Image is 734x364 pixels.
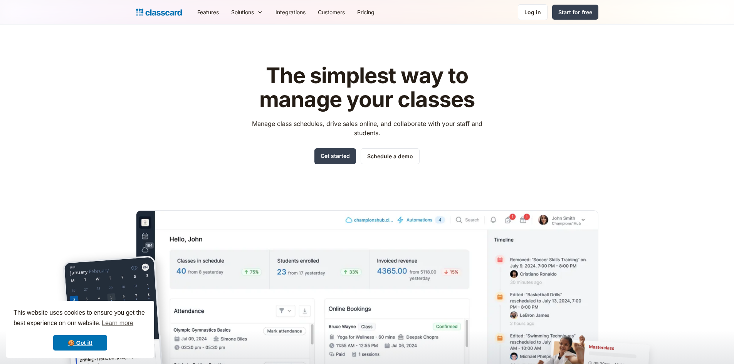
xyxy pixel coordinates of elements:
h1: The simplest way to manage your classes [245,64,489,111]
a: dismiss cookie message [53,335,107,351]
a: Customers [312,3,351,21]
div: Log in [524,8,541,16]
a: Features [191,3,225,21]
a: learn more about cookies [101,317,134,329]
a: Start for free [552,5,598,20]
a: home [136,7,182,18]
a: Schedule a demo [361,148,420,164]
p: Manage class schedules, drive sales online, and collaborate with your staff and students. [245,119,489,138]
a: Integrations [269,3,312,21]
a: Pricing [351,3,381,21]
a: Get started [314,148,356,164]
div: cookieconsent [6,301,154,358]
span: This website uses cookies to ensure you get the best experience on our website. [13,308,147,329]
div: Solutions [225,3,269,21]
div: Start for free [558,8,592,16]
div: Solutions [231,8,254,16]
a: Log in [518,4,548,20]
